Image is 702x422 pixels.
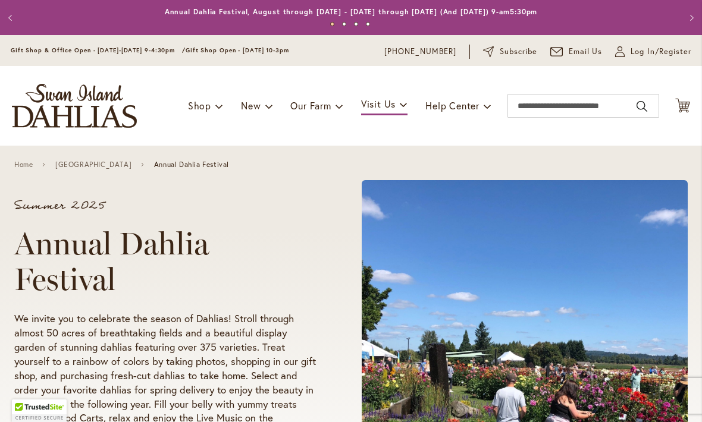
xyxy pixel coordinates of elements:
[342,22,346,26] button: 2 of 4
[55,160,131,169] a: [GEOGRAPHIC_DATA]
[631,46,691,58] span: Log In/Register
[384,46,456,58] a: [PHONE_NUMBER]
[188,99,211,112] span: Shop
[14,226,316,297] h1: Annual Dahlia Festival
[330,22,334,26] button: 1 of 4
[11,46,186,54] span: Gift Shop & Office Open - [DATE]-[DATE] 9-4:30pm /
[361,97,396,110] span: Visit Us
[14,200,316,212] p: Summer 2025
[186,46,289,54] span: Gift Shop Open - [DATE] 10-3pm
[14,160,33,169] a: Home
[483,46,537,58] a: Subscribe
[354,22,358,26] button: 3 of 4
[12,84,137,128] a: store logo
[165,7,538,16] a: Annual Dahlia Festival, August through [DATE] - [DATE] through [DATE] (And [DATE]) 9-am5:30pm
[615,46,691,58] a: Log In/Register
[241,99,261,112] span: New
[366,22,370,26] button: 4 of 4
[569,46,603,58] span: Email Us
[425,99,480,112] span: Help Center
[678,6,702,30] button: Next
[290,99,331,112] span: Our Farm
[500,46,537,58] span: Subscribe
[154,160,229,169] span: Annual Dahlia Festival
[550,46,603,58] a: Email Us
